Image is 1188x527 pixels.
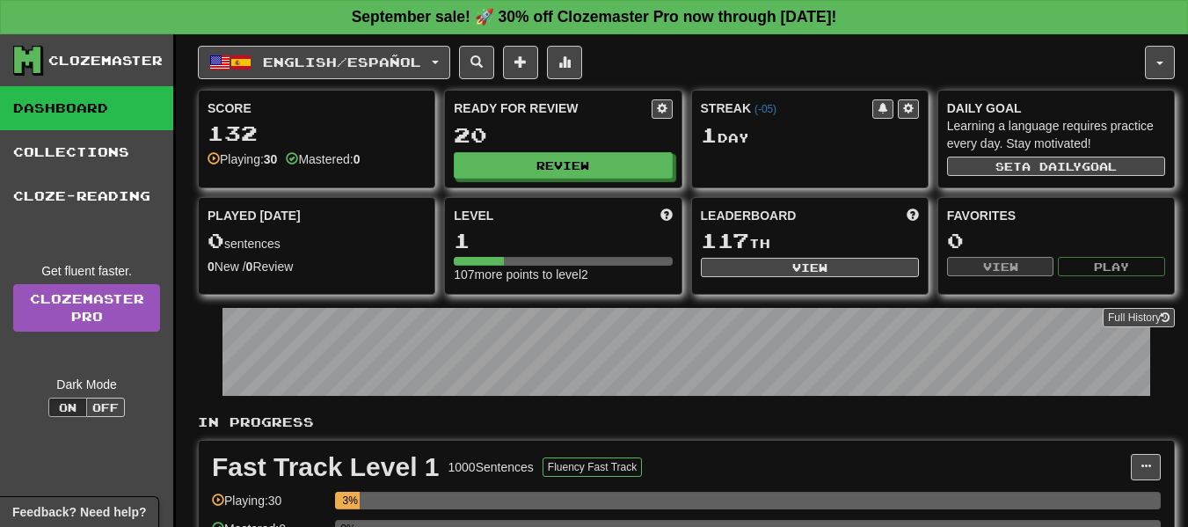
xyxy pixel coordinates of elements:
[48,398,87,417] button: On
[503,46,538,79] button: Add sentence to collection
[454,207,493,224] span: Level
[208,207,301,224] span: Played [DATE]
[701,207,797,224] span: Leaderboard
[947,99,1165,117] div: Daily Goal
[208,228,224,253] span: 0
[454,124,672,146] div: 20
[263,55,421,70] span: English / Español
[947,157,1165,176] button: Seta dailygoal
[13,262,160,280] div: Get fluent faster.
[13,376,160,393] div: Dark Mode
[208,99,426,117] div: Score
[543,457,642,477] button: Fluency Fast Track
[48,52,163,70] div: Clozemaster
[547,46,582,79] button: More stats
[947,207,1165,224] div: Favorites
[286,150,360,168] div: Mastered:
[208,122,426,144] div: 132
[947,257,1054,276] button: View
[701,124,919,147] div: Day
[454,99,651,117] div: Ready for Review
[208,258,426,275] div: New / Review
[208,230,426,253] div: sentences
[701,122,718,147] span: 1
[1022,160,1082,172] span: a daily
[352,8,837,26] strong: September sale! 🚀 30% off Clozemaster Pro now through [DATE]!
[212,492,326,521] div: Playing: 30
[454,152,672,179] button: Review
[754,103,776,115] a: (-05)
[208,150,277,168] div: Playing:
[198,46,450,79] button: English/Español
[340,492,360,509] div: 3%
[1103,308,1175,327] button: Full History
[12,503,146,521] span: Open feedback widget
[454,230,672,252] div: 1
[246,260,253,274] strong: 0
[86,398,125,417] button: Off
[264,152,278,166] strong: 30
[947,117,1165,152] div: Learning a language requires practice every day. Stay motivated!
[701,99,872,117] div: Streak
[212,454,440,480] div: Fast Track Level 1
[454,266,672,283] div: 107 more points to level 2
[701,228,749,253] span: 117
[660,207,673,224] span: Score more points to level up
[208,260,215,274] strong: 0
[448,458,534,476] div: 1000 Sentences
[701,258,919,277] button: View
[1058,257,1165,276] button: Play
[198,414,1175,431] p: In Progress
[13,284,160,332] a: ClozemasterPro
[701,230,919,253] div: th
[907,207,919,224] span: This week in points, UTC
[459,46,494,79] button: Search sentences
[947,230,1165,252] div: 0
[353,152,361,166] strong: 0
